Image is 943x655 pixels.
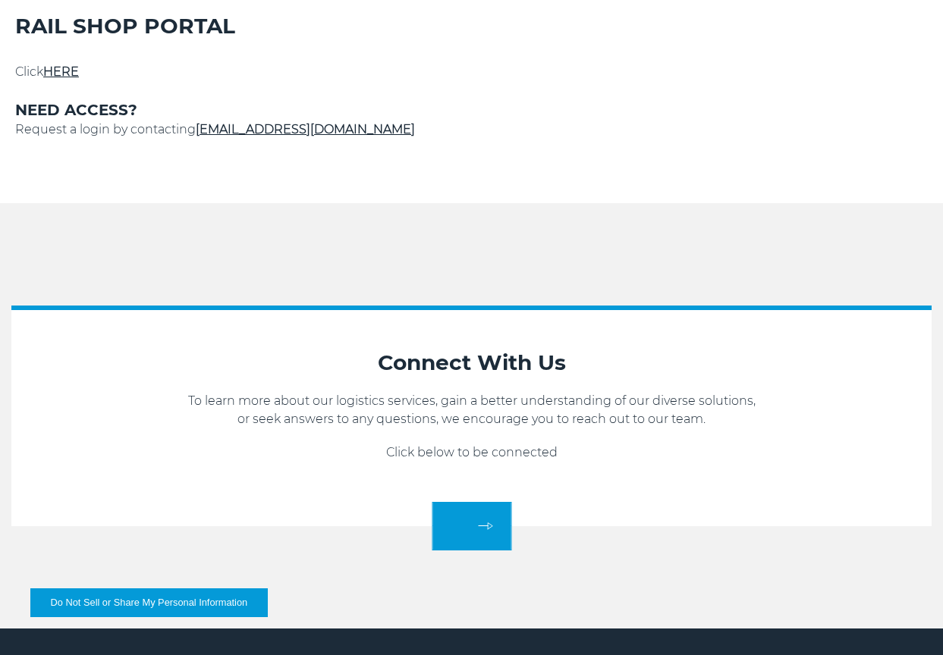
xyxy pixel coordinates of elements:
a: [EMAIL_ADDRESS][DOMAIN_NAME] [196,122,415,136]
h2: Connect With Us [27,348,916,377]
h2: RAIL SHOP PORTAL [15,11,928,40]
h3: NEED ACCESS? [15,99,928,121]
p: Click below to be connected [27,443,916,462]
p: Request a login by contacting [15,121,928,139]
p: Click [15,63,928,81]
a: arrow arrow [432,502,511,550]
a: HERE [43,64,79,79]
button: Do Not Sell or Share My Personal Information [30,588,268,617]
p: To learn more about our logistics services, gain a better understanding of our diverse solutions,... [27,392,916,428]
